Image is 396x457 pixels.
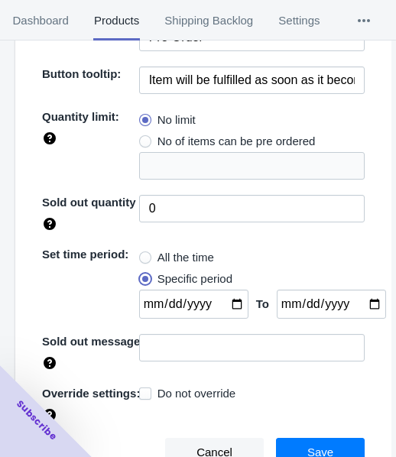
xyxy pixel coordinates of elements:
[12,1,69,41] span: Dashboard
[157,386,236,401] span: Do not override
[42,67,121,80] span: Button tooltip:
[164,1,254,41] span: Shipping Backlog
[42,335,144,348] span: Sold out message:
[42,196,135,209] span: Sold out quantity
[333,1,395,41] button: More tabs
[157,271,232,287] span: Specific period
[14,397,60,443] span: Subscribe
[157,112,196,128] span: No limit
[157,250,214,265] span: All the time
[278,1,320,41] span: Settings
[256,297,269,310] span: To
[42,248,128,261] span: Set time period:
[93,1,139,41] span: Products
[42,110,119,123] span: Quantity limit:
[157,134,316,149] span: No of items can be pre ordered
